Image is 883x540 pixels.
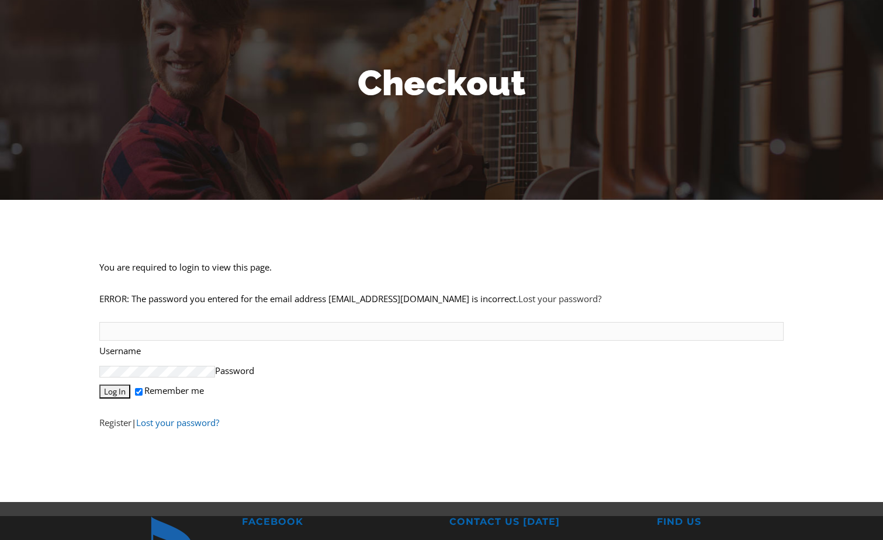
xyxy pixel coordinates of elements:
[135,388,143,396] input: Remember me
[99,289,783,309] p: ERROR: The password you entered for the email address [EMAIL_ADDRESS][DOMAIN_NAME] is incorrect.
[99,385,130,399] input: Log In
[136,417,219,428] a: Lost your password?
[133,385,204,396] label: Remember me
[99,324,783,356] label: Username
[100,58,784,108] h1: Checkout
[99,257,783,277] p: You are required to login to view this page.
[518,293,601,304] a: Lost your password?
[99,365,254,376] label: Password
[449,516,640,528] h2: CONTACT US [DATE]
[99,322,783,341] input: Username
[99,366,215,378] input: Password
[99,417,131,428] a: Register
[99,413,783,432] p: |
[242,516,433,528] h2: FACEBOOK
[657,516,848,528] h2: FIND US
